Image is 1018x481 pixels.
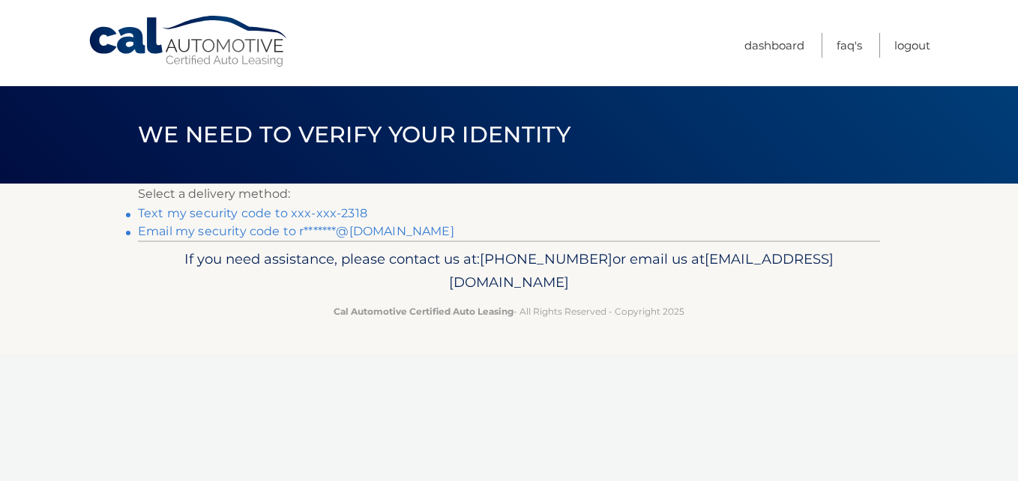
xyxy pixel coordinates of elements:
a: Dashboard [744,33,804,58]
p: - All Rights Reserved - Copyright 2025 [148,303,870,319]
a: Cal Automotive [88,15,290,68]
span: [PHONE_NUMBER] [480,250,612,267]
a: Logout [894,33,930,58]
p: If you need assistance, please contact us at: or email us at [148,247,870,295]
a: Text my security code to xxx-xxx-2318 [138,206,367,220]
p: Select a delivery method: [138,184,880,205]
span: We need to verify your identity [138,121,570,148]
strong: Cal Automotive Certified Auto Leasing [334,306,513,317]
a: FAQ's [837,33,862,58]
a: Email my security code to r*******@[DOMAIN_NAME] [138,224,454,238]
